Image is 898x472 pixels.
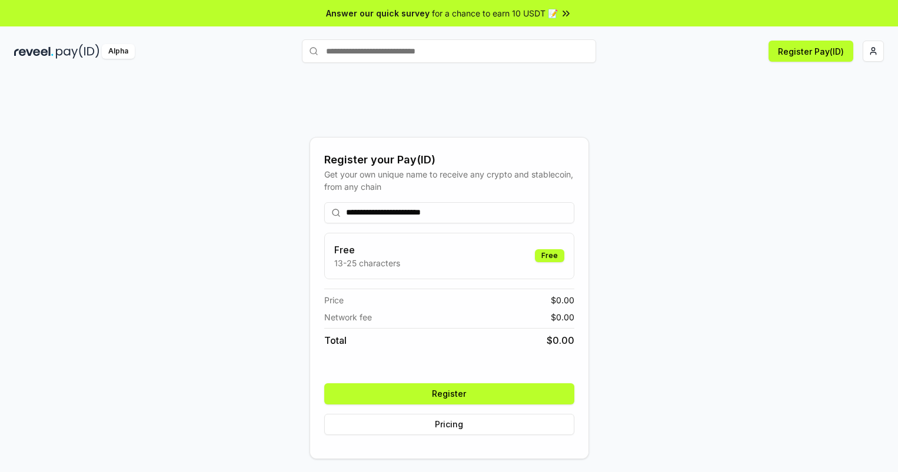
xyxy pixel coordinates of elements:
[324,333,347,347] span: Total
[102,44,135,59] div: Alpha
[14,44,54,59] img: reveel_dark
[56,44,99,59] img: pay_id
[535,249,564,262] div: Free
[769,41,853,62] button: Register Pay(ID)
[547,333,574,347] span: $ 0.00
[334,243,400,257] h3: Free
[324,152,574,168] div: Register your Pay(ID)
[326,7,430,19] span: Answer our quick survey
[432,7,558,19] span: for a chance to earn 10 USDT 📝
[551,294,574,306] span: $ 0.00
[324,414,574,435] button: Pricing
[334,257,400,269] p: 13-25 characters
[324,294,344,306] span: Price
[324,168,574,193] div: Get your own unique name to receive any crypto and stablecoin, from any chain
[324,383,574,404] button: Register
[551,311,574,323] span: $ 0.00
[324,311,372,323] span: Network fee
